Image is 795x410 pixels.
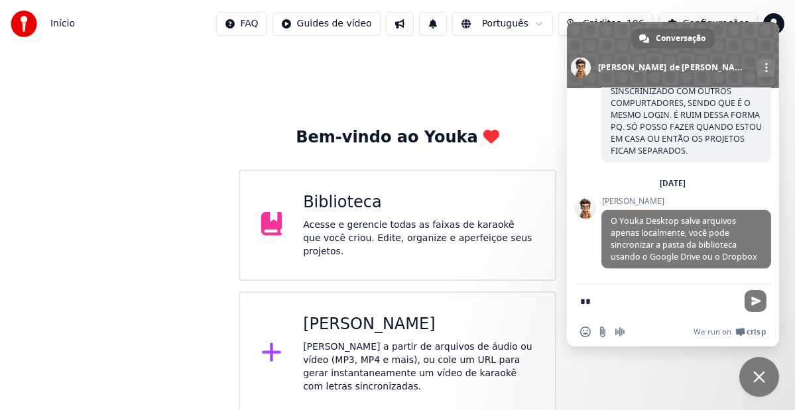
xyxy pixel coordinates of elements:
div: [PERSON_NAME] [303,314,534,335]
span: [PERSON_NAME] [601,197,771,206]
span: Inserir um emoticon [580,327,591,337]
span: We run on [694,327,731,337]
button: Créditos186 [558,12,653,36]
span: Enviar um arquivo [597,327,608,337]
span: O Youka Desktop salva arquivos apenas localmente, você pode sincronizar a pasta da biblioteca usa... [611,215,757,262]
div: Configurações [683,17,749,30]
span: Crisp [747,327,766,337]
div: [DATE] [660,179,686,187]
button: Guides de vídeo [273,12,381,36]
div: Mais canais [757,59,775,77]
span: Conversação [656,28,705,48]
div: [PERSON_NAME] a partir de arquivos de áudio ou vídeo (MP3, MP4 e mais), ou cole um URL para gerar... [303,340,534,393]
span: 186 [627,17,644,30]
span: Início [50,17,75,30]
textarea: Escreva sua mensagem... [580,295,737,307]
div: Biblioteca [303,192,534,213]
a: We run onCrisp [694,327,766,337]
div: Bate-papo [739,357,779,397]
div: Bem-vindo ao Youka [296,127,499,148]
button: FAQ [216,12,267,36]
span: Créditos [583,17,621,30]
button: Configurações [658,12,758,36]
div: Conversação [631,28,715,48]
span: UMA PERGUNTA. PQ. OS MEUS PROJETOS NÃO FICAM SINSCRINIZADO COM OUTROS COMPURTADORES, SENDO QUE É ... [611,62,762,156]
nav: breadcrumb [50,17,75,30]
img: youka [11,11,37,37]
span: Mensagem de áudio [615,327,625,337]
div: Acesse e gerencie todas as faixas de karaokê que você criou. Edite, organize e aperfeiçoe seus pr... [303,219,534,258]
span: Enviar [745,290,766,312]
